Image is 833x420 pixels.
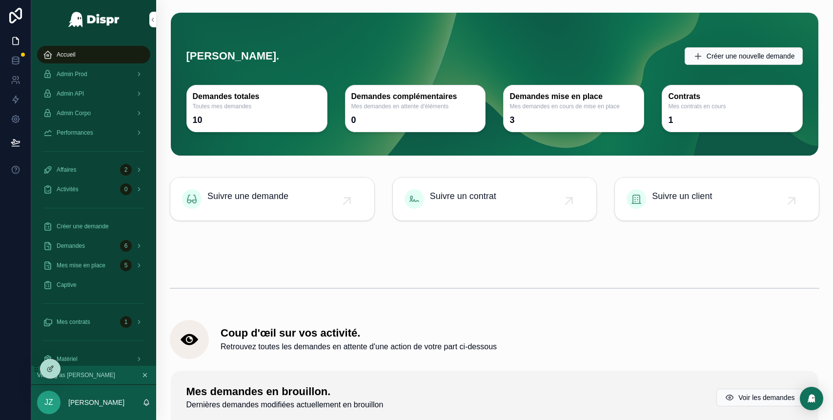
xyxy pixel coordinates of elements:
span: Suivre un client [652,189,712,203]
a: Créer une demande [37,218,150,235]
h1: Coup d'œil sur vos activité. [221,326,497,341]
a: Captive [37,276,150,294]
span: Suivre une demande [207,189,288,203]
div: 0 [120,183,132,195]
span: Viewing as [PERSON_NAME] [37,371,115,379]
h1: [PERSON_NAME]. [186,49,280,64]
div: 3 [509,114,514,126]
div: 0 [351,114,356,126]
span: Mes mise en place [57,261,105,269]
span: Admin Prod [57,70,87,78]
span: Affaires [57,166,76,174]
span: Mes contrats en cours [668,102,796,110]
img: 35805-banner-empty.png [170,248,819,249]
a: Activités0 [37,180,150,198]
span: Créer une demande [57,222,109,230]
span: Demandes [57,242,85,250]
a: Suivre une demande [170,178,374,220]
div: scrollable content [31,39,156,366]
div: 6 [120,240,132,252]
p: [PERSON_NAME] [68,398,124,407]
a: Mes contrats1 [37,313,150,331]
h3: Demandes complémentaires [351,91,480,102]
a: Admin Prod [37,65,150,83]
div: 2 [120,164,132,176]
a: Accueil [37,46,150,63]
span: Admin API [57,90,84,98]
div: Open Intercom Messenger [800,387,823,410]
h3: Contrats [668,91,796,102]
div: 10 [193,114,203,126]
button: Créer une nouvelle demande [685,47,803,65]
h3: Demandes totales [193,91,321,102]
a: Performances [37,124,150,141]
span: Performances [57,129,93,137]
span: Mes demandes en cours de mise en place [509,102,638,110]
span: Accueil [57,51,76,59]
a: Matériel [37,350,150,368]
a: Affaires2 [37,161,150,179]
h1: Mes demandes en brouillon. [186,384,384,400]
span: Dernières demandes modifiées actuellement en brouillon [186,399,384,411]
span: Matériel [57,355,78,363]
span: Créer une nouvelle demande [707,51,795,61]
a: Suivre un contrat [393,178,597,220]
a: Suivre un client [615,178,819,220]
span: Suivre un contrat [430,189,496,203]
h3: Demandes mise en place [509,91,638,102]
span: Retrouvez toutes les demandes en attente d'une action de votre part ci-dessous [221,341,497,353]
a: Admin Corpo [37,104,150,122]
img: App logo [68,12,120,27]
span: Captive [57,281,77,289]
a: Mes mise en place5 [37,257,150,274]
span: Admin Corpo [57,109,91,117]
a: Demandes6 [37,237,150,255]
span: JZ [44,397,53,408]
span: Voir les demandes [738,393,794,402]
span: Mes contrats [57,318,90,326]
div: 1 [120,316,132,328]
div: 5 [120,260,132,271]
span: Activités [57,185,79,193]
span: Toutes mes demandes [193,102,321,110]
div: 1 [668,114,673,126]
span: Mes demandes en attente d'éléments [351,102,480,110]
button: Voir les demandes [716,389,803,406]
a: Admin API [37,85,150,102]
